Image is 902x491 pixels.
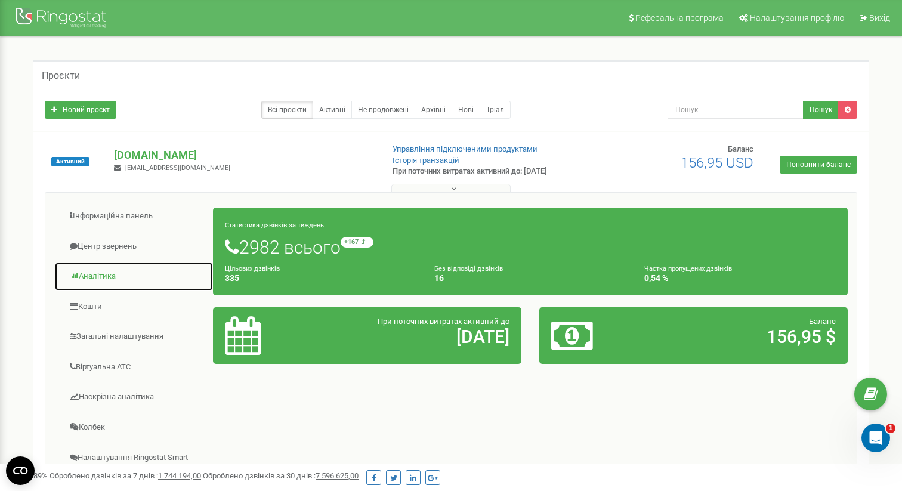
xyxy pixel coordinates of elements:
a: Всі проєкти [261,101,313,119]
button: Open CMP widget [6,456,35,485]
span: Налаштування профілю [750,13,844,23]
a: Налаштування Ringostat Smart Phone [54,443,214,483]
span: Баланс [728,144,753,153]
small: Статистика дзвінків за тиждень [225,221,324,229]
a: Колбек [54,413,214,442]
iframe: Intercom live chat [861,424,890,452]
h1: 2982 всього [225,237,836,257]
a: Віртуальна АТС [54,353,214,382]
a: Поповнити баланс [780,156,857,174]
span: Реферальна програма [635,13,724,23]
a: Загальні налаштування [54,322,214,351]
a: Новий проєкт [45,101,116,119]
h2: [DATE] [326,327,509,347]
small: +167 [341,237,373,248]
button: Пошук [803,101,839,119]
h4: 16 [434,274,626,283]
h4: 0,54 % [644,274,836,283]
a: Аналiтика [54,262,214,291]
span: 1 [886,424,895,433]
h5: Проєкти [42,70,80,81]
a: Наскрізна аналітика [54,382,214,412]
span: 156,95 USD [681,155,753,171]
h2: 156,95 $ [652,327,836,347]
p: [DOMAIN_NAME] [114,147,373,163]
span: Баланс [809,317,836,326]
span: При поточних витратах активний до [378,317,509,326]
a: Кошти [54,292,214,322]
a: Архівні [415,101,452,119]
u: 1 744 194,00 [158,471,201,480]
small: Цільових дзвінків [225,265,280,273]
a: Нові [452,101,480,119]
span: Вихід [869,13,890,23]
small: Частка пропущених дзвінків [644,265,732,273]
a: Тріал [480,101,511,119]
a: Не продовжені [351,101,415,119]
small: Без відповіді дзвінків [434,265,503,273]
a: Історія транзакцій [393,156,459,165]
a: Активні [313,101,352,119]
p: При поточних витратах активний до: [DATE] [393,166,582,177]
a: Інформаційна панель [54,202,214,231]
a: Управління підключеними продуктами [393,144,538,153]
h4: 335 [225,274,416,283]
span: Оброблено дзвінків за 30 днів : [203,471,359,480]
u: 7 596 625,00 [316,471,359,480]
a: Центр звернень [54,232,214,261]
span: Оброблено дзвінків за 7 днів : [50,471,201,480]
input: Пошук [668,101,804,119]
span: Активний [51,157,89,166]
span: [EMAIL_ADDRESS][DOMAIN_NAME] [125,164,230,172]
